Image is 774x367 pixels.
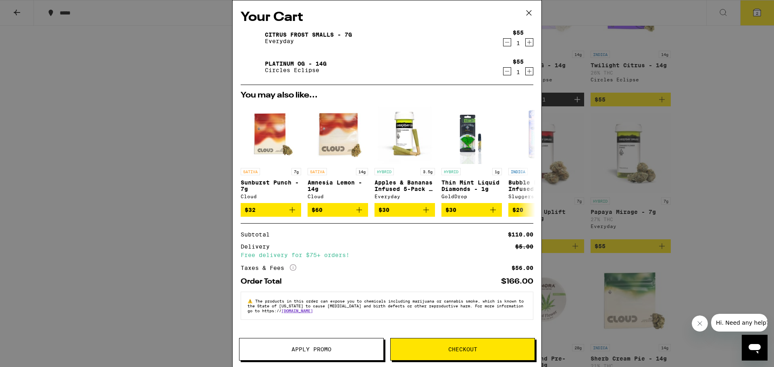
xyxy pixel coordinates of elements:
div: 1 [513,40,524,46]
button: Decrement [503,38,511,46]
img: Everyday - Apples & Bananas Infused 5-Pack - 3.5g [375,104,435,164]
div: $55 [513,58,524,65]
p: 1g [492,168,502,175]
span: $32 [245,207,256,213]
a: Citrus Frost Smalls - 7g [265,31,352,38]
p: Amnesia Lemon - 14g [308,179,368,192]
a: Open page for Apples & Bananas Infused 5-Pack - 3.5g from Everyday [375,104,435,203]
p: HYBRID [441,168,461,175]
a: [DOMAIN_NAME] [281,308,313,313]
p: 14g [356,168,368,175]
p: SATIVA [308,168,327,175]
span: $30 [445,207,456,213]
button: Add to bag [508,203,569,217]
div: $5.00 [515,244,533,249]
a: Open page for Thin Mint Liquid Diamonds - 1g from GoldDrop [441,104,502,203]
span: The products in this order can expose you to chemicals including marijuana or cannabis smoke, whi... [248,299,524,313]
div: $56.00 [512,265,533,271]
img: Cloud - Sunburst Punch - 7g [241,104,301,164]
p: Bubble Bath Infused - 1.5g [508,179,569,192]
img: Cloud - Amnesia Lemon - 14g [308,104,368,164]
button: Increment [525,67,533,75]
div: Cloud [308,194,368,199]
a: Open page for Amnesia Lemon - 14g from Cloud [308,104,368,203]
div: $166.00 [501,278,533,285]
span: Hi. Need any help? [5,6,58,12]
button: Increment [525,38,533,46]
button: Checkout [390,338,535,361]
iframe: Message from company [711,314,768,332]
span: $30 [379,207,389,213]
div: Delivery [241,244,275,249]
a: Open page for Sunburst Punch - 7g from Cloud [241,104,301,203]
div: GoldDrop [441,194,502,199]
p: Everyday [265,38,352,44]
p: Circles Eclipse [265,67,327,73]
span: Apply Promo [291,346,331,352]
span: $60 [312,207,322,213]
div: Sluggers [508,194,569,199]
button: Add to bag [241,203,301,217]
iframe: Button to launch messaging window [742,335,768,361]
p: HYBRID [375,168,394,175]
div: Cloud [241,194,301,199]
span: $20 [512,207,523,213]
img: Citrus Frost Smalls - 7g [241,27,263,49]
div: $110.00 [508,232,533,237]
p: 3.5g [420,168,435,175]
p: Sunburst Punch - 7g [241,179,301,192]
button: Add to bag [375,203,435,217]
img: GoldDrop - Thin Mint Liquid Diamonds - 1g [447,104,496,164]
span: Checkout [448,346,477,352]
h2: You may also like... [241,91,533,100]
div: Order Total [241,278,287,285]
button: Add to bag [308,203,368,217]
p: Thin Mint Liquid Diamonds - 1g [441,179,502,192]
a: Open page for Bubble Bath Infused - 1.5g from Sluggers [508,104,569,203]
button: Add to bag [441,203,502,217]
div: Everyday [375,194,435,199]
div: Free delivery for $75+ orders! [241,252,533,258]
p: INDICA [508,168,528,175]
img: Platinum OG - 14g [241,56,263,78]
span: ⚠️ [248,299,255,303]
p: SATIVA [241,168,260,175]
p: Apples & Bananas Infused 5-Pack - 3.5g [375,179,435,192]
div: $55 [513,29,524,36]
a: Platinum OG - 14g [265,60,327,67]
button: Decrement [503,67,511,75]
iframe: Close message [692,315,708,332]
button: Apply Promo [239,338,384,361]
div: Subtotal [241,232,275,237]
h2: Your Cart [241,8,533,27]
div: 1 [513,69,524,75]
img: Sluggers - Bubble Bath Infused - 1.5g [508,104,569,164]
p: 7g [291,168,301,175]
div: Taxes & Fees [241,264,296,272]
